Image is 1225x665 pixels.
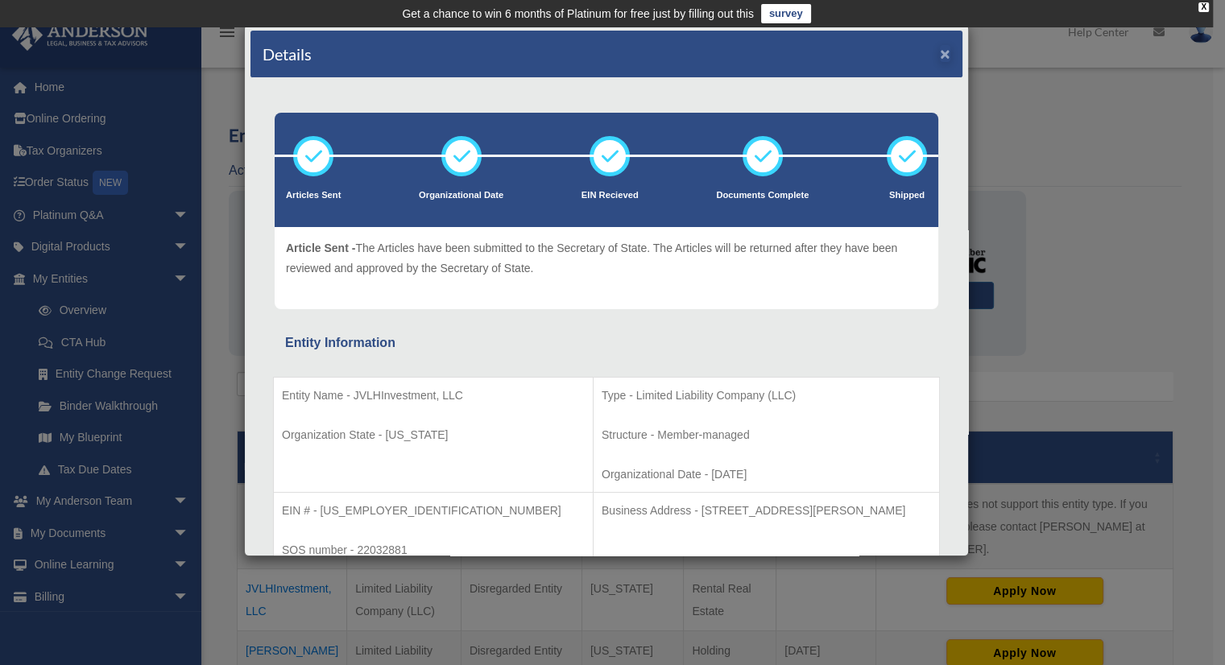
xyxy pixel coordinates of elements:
[602,386,931,406] p: Type - Limited Liability Company (LLC)
[282,425,585,445] p: Organization State - [US_STATE]
[286,242,355,254] span: Article Sent -
[286,188,341,204] p: Articles Sent
[286,238,927,278] p: The Articles have been submitted to the Secretary of State. The Articles will be returned after t...
[285,332,928,354] div: Entity Information
[940,45,950,62] button: ×
[602,425,931,445] p: Structure - Member-managed
[282,540,585,560] p: SOS number - 22032881
[263,43,312,65] h4: Details
[887,188,927,204] p: Shipped
[602,501,931,521] p: Business Address - [STREET_ADDRESS][PERSON_NAME]
[581,188,639,204] p: EIN Recieved
[716,188,809,204] p: Documents Complete
[282,501,585,521] p: EIN # - [US_EMPLOYER_IDENTIFICATION_NUMBER]
[419,188,503,204] p: Organizational Date
[402,4,754,23] div: Get a chance to win 6 months of Platinum for free just by filling out this
[761,4,811,23] a: survey
[282,386,585,406] p: Entity Name - JVLHInvestment, LLC
[602,465,931,485] p: Organizational Date - [DATE]
[1198,2,1209,12] div: close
